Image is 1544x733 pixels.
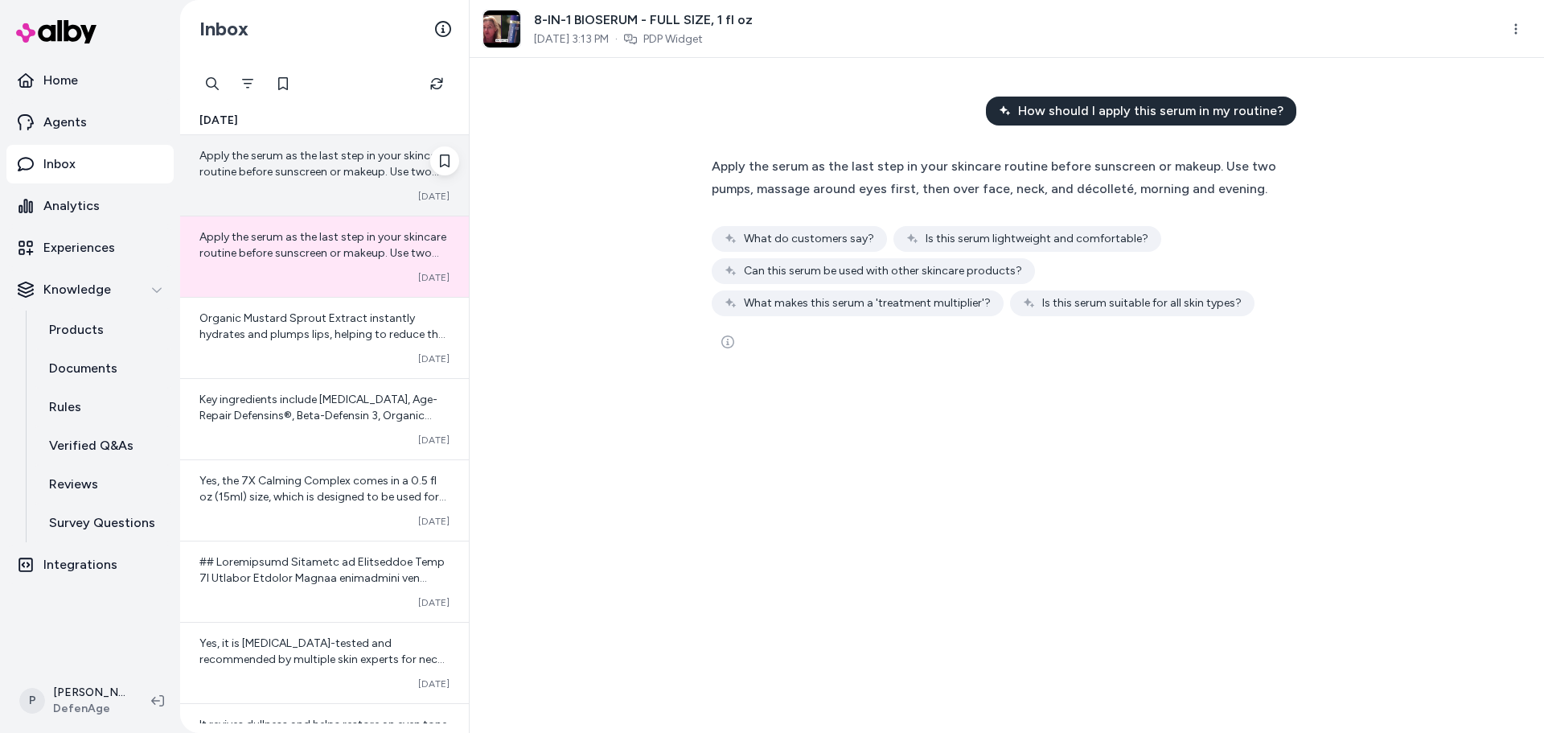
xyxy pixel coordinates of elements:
[33,465,174,504] a: Reviews
[712,326,744,358] button: See more
[10,675,138,727] button: P[PERSON_NAME]DefenAge
[180,297,469,378] a: Organic Mustard Sprout Extract instantly hydrates and plumps lips, helping to reduce the appearan...
[49,436,133,455] p: Verified Q&As
[43,113,87,132] p: Agents
[43,154,76,174] p: Inbox
[180,459,469,541] a: Yes, the 7X Calming Complex comes in a 0.5 fl oz (15ml) size, which is designed to be used for 10...
[232,68,264,100] button: Filter
[199,311,446,357] span: Organic Mustard Sprout Extract instantly hydrates and plumps lips, helping to reduce the appearan...
[534,10,753,30] span: 8-IN-1 BIOSERUM - FULL SIZE, 1 fl oz
[615,31,618,47] span: ·
[33,426,174,465] a: Verified Q&As
[180,135,469,216] a: Apply the serum as the last step in your skincare routine before sunscreen or makeup. Use two pum...
[180,622,469,703] a: Yes, it is [MEDICAL_DATA]-tested and recommended by multiple skin experts for neck [MEDICAL_DATA]...
[418,677,450,690] span: [DATE]
[199,636,445,682] span: Yes, it is [MEDICAL_DATA]-tested and recommended by multiple skin experts for neck [MEDICAL_DATA].
[534,31,609,47] span: [DATE] 3:13 PM
[16,20,96,43] img: alby Logo
[49,359,117,378] p: Documents
[712,159,1276,196] span: Apply the serum as the last step in your skincare routine before sunscreen or makeup. Use two pum...
[421,68,453,100] button: Refresh
[199,17,248,41] h2: Inbox
[199,230,446,292] span: Apply the serum as the last step in your skincare routine before sunscreen or makeup. Use two pum...
[43,555,117,574] p: Integrations
[33,388,174,426] a: Rules
[6,270,174,309] button: Knowledge
[33,504,174,542] a: Survey Questions
[199,149,446,211] span: Apply the serum as the last step in your skincare routine before sunscreen or makeup. Use two pum...
[418,434,450,447] span: [DATE]
[6,187,174,225] a: Analytics
[744,231,874,247] span: What do customers say?
[43,280,111,299] p: Knowledge
[1018,101,1283,121] span: How should I apply this serum in my routine?
[744,263,1022,279] span: Can this serum be used with other skincare products?
[744,295,991,311] span: What makes this serum a 'treatment multiplier'?
[53,685,125,701] p: [PERSON_NAME]
[418,190,450,203] span: [DATE]
[43,238,115,257] p: Experiences
[49,475,98,494] p: Reviews
[180,541,469,622] a: ## Loremipsumd Sitametc ad Elitseddoe Temp 7I Utlabor Etdolor Magnaa enimadmini ven quisnos exerc...
[6,145,174,183] a: Inbox
[180,216,469,297] a: Apply the serum as the last step in your skincare routine before sunscreen or makeup. Use two pum...
[43,71,78,90] p: Home
[483,10,520,47] img: hqdefault_8_2.jpg
[53,701,125,717] span: DefenAge
[180,378,469,459] a: Key ingredients include [MEDICAL_DATA], Age-Repair Defensins®, Beta-Defensin 3, Organic Mustard S...
[33,349,174,388] a: Documents
[199,113,238,129] span: [DATE]
[418,352,450,365] span: [DATE]
[49,397,81,417] p: Rules
[6,61,174,100] a: Home
[19,688,45,714] span: P
[418,271,450,284] span: [DATE]
[418,596,450,609] span: [DATE]
[6,103,174,142] a: Agents
[199,474,450,600] span: Yes, the 7X Calming Complex comes in a 0.5 fl oz (15ml) size, which is designed to be used for 10...
[643,31,703,47] a: PDP Widget
[6,229,174,267] a: Experiences
[33,311,174,349] a: Products
[49,320,104,340] p: Products
[6,546,174,584] a: Integrations
[49,513,155,533] p: Survey Questions
[43,196,100,216] p: Analytics
[418,515,450,528] span: [DATE]
[199,393,437,455] span: Key ingredients include [MEDICAL_DATA], Age-Repair Defensins®, Beta-Defensin 3, Organic Mustard S...
[926,231,1148,247] span: Is this serum lightweight and comfortable?
[1042,295,1242,311] span: Is this serum suitable for all skin types?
